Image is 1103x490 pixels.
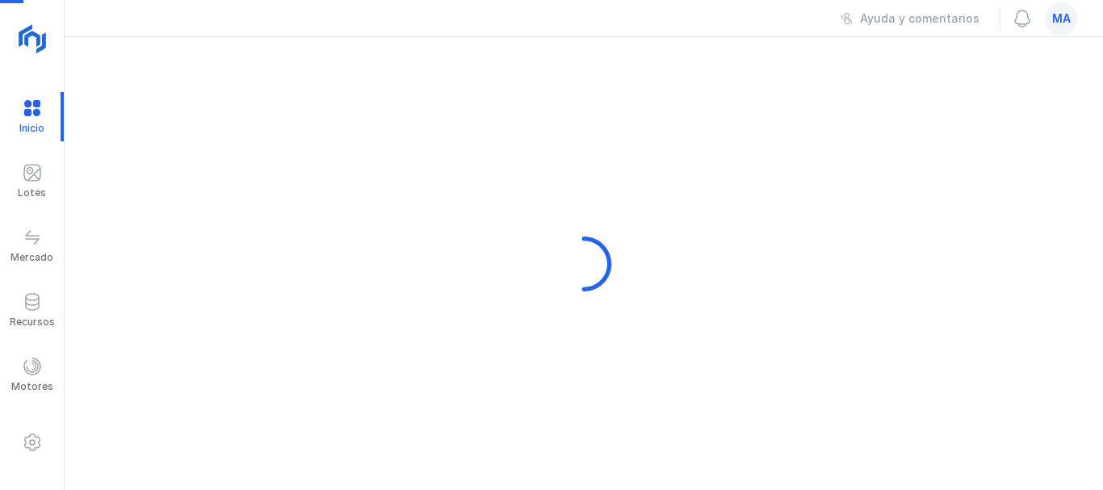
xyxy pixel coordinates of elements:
div: Motores [11,380,53,393]
span: ma [1052,10,1071,27]
div: Mercado [10,251,53,264]
button: Ayuda y comentarios [830,5,990,32]
img: logoRight.svg [12,19,52,59]
div: Lotes [18,186,46,199]
div: Recursos [10,316,55,329]
div: Ayuda y comentarios [860,10,979,27]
